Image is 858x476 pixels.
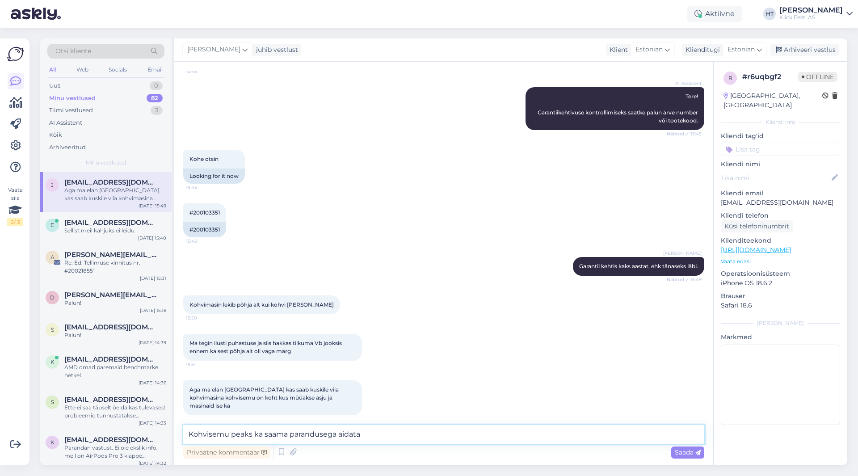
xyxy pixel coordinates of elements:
[779,7,853,21] a: [PERSON_NAME]Klick Eesti AS
[763,8,776,20] div: HT
[64,331,166,339] div: Palun!
[183,425,704,444] textarea: Kohvisemu peaks ka saama parandusega aidata
[138,235,166,241] div: [DATE] 15:40
[139,379,166,386] div: [DATE] 14:36
[721,236,840,245] p: Klienditeekond
[146,64,164,76] div: Email
[49,81,60,90] div: Uus
[667,276,702,283] span: Nähtud ✓ 15:49
[721,173,830,183] input: Lisa nimi
[139,460,166,467] div: [DATE] 14:32
[721,291,840,301] p: Brauser
[721,301,840,310] p: Safari 18.6
[64,299,166,307] div: Palun!
[742,72,798,82] div: # r6uqbgf2
[64,444,166,460] div: Parandan vastust. Ei ole ekslik info, meil on AirPods Pro 3 klappe kauplustes olemas.
[682,45,720,55] div: Klienditugi
[139,202,166,209] div: [DATE] 15:49
[64,404,166,420] div: Ette ei saa täpselt öelda kas tulevased probleemid tunnustatakse garantiiliste murede alla, kuid ...
[183,222,226,237] div: #200103351
[64,363,166,379] div: AMD omad paremaid benchmarke hetkel.
[252,45,298,55] div: juhib vestlust
[49,106,93,115] div: Tiimi vestlused
[64,259,166,275] div: Re: Ed: Tellimuse kinnitus nr. #200218551
[798,72,837,82] span: Offline
[64,323,157,331] span: stensesmiin@gmail.com
[7,46,24,63] img: Askly Logo
[721,189,840,198] p: Kliendi email
[675,448,701,456] span: Saada
[49,131,62,139] div: Kõik
[140,307,166,314] div: [DATE] 15:18
[721,246,791,254] a: [URL][DOMAIN_NAME]
[186,184,219,191] span: 15:45
[721,160,840,169] p: Kliendi nimi
[721,319,840,327] div: [PERSON_NAME]
[721,257,840,265] p: Vaata edasi ...
[51,326,54,333] span: s
[147,94,163,103] div: 82
[189,209,220,216] span: #200103351
[770,44,839,56] div: Arhiveeri vestlus
[579,263,698,270] span: Garantii kehtis kaks aastat, ehk tänaseks läbi.
[721,131,840,141] p: Kliendi tag'id
[49,118,82,127] div: AI Assistent
[189,386,340,409] span: Aga ma elan [GEOGRAPHIC_DATA] kas saab kuskile viia kohvimasina kohvisemu on koht kus müüakse asj...
[721,333,840,342] p: Märkmed
[7,186,23,226] div: Vaata siia
[721,198,840,207] p: [EMAIL_ADDRESS][DOMAIN_NAME]
[51,181,54,188] span: J
[150,81,163,90] div: 0
[140,275,166,282] div: [DATE] 15:31
[663,250,702,257] span: [PERSON_NAME]
[687,6,742,22] div: Aktiivne
[86,159,126,167] span: Minu vestlused
[49,143,86,152] div: Arhiveeritud
[723,91,822,110] div: [GEOGRAPHIC_DATA], [GEOGRAPHIC_DATA]
[64,291,157,299] span: dmitri@rup.ee
[50,439,55,446] span: k
[667,131,702,137] span: Nähtud ✓ 15:45
[189,156,219,162] span: Kohe otsin
[183,447,270,459] div: Privaatne kommentaar
[151,106,163,115] div: 3
[49,94,96,103] div: Minu vestlused
[64,355,157,363] span: kaidotarvis25@gmail.com
[64,227,166,235] div: Sellist meil kahjuks ei leidu.
[186,68,219,75] span: 15:45
[721,269,840,278] p: Operatsioonisüsteem
[64,178,157,186] span: Janely.saliste@mail.ee
[55,46,91,56] span: Otsi kliente
[50,294,55,301] span: d
[606,45,628,55] div: Klient
[64,396,157,404] span: sergei.zenjov@gmail.com
[186,361,219,368] span: 15:51
[139,420,166,426] div: [DATE] 14:33
[721,211,840,220] p: Kliendi telefon
[187,45,240,55] span: [PERSON_NAME]
[721,278,840,288] p: iPhone OS 18.6.2
[7,218,23,226] div: 2 / 3
[186,416,219,422] span: 15:52
[64,219,157,227] span: ehakask@gmail.com
[64,251,157,259] span: aleksandr.brizmer@eliko.tech
[50,222,54,228] span: e
[721,220,793,232] div: Küsi telefoninumbrit
[47,64,58,76] div: All
[668,80,702,87] span: AI Assistent
[183,168,245,184] div: Looking for it now
[189,340,343,354] span: Ma tegin ilusti puhastuse ja siis hakkas tilkuma Vb jooksis ennem ka sest põhja alt oli väga märg
[64,186,166,202] div: Aga ma elan [GEOGRAPHIC_DATA] kas saab kuskile viia kohvimasina kohvisemu on koht kus müüakse asj...
[75,64,90,76] div: Web
[728,75,732,81] span: r
[721,118,840,126] div: Kliendi info
[721,143,840,156] input: Lisa tag
[50,254,55,261] span: a
[64,436,157,444] span: katriin.tralla@gmail.com
[189,301,334,308] span: Kohvimasin lekib põhja alt kui kohvi [PERSON_NAME]
[186,315,219,321] span: 15:50
[635,45,663,55] span: Estonian
[779,14,843,21] div: Klick Eesti AS
[728,45,755,55] span: Estonian
[186,238,219,244] span: 15:48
